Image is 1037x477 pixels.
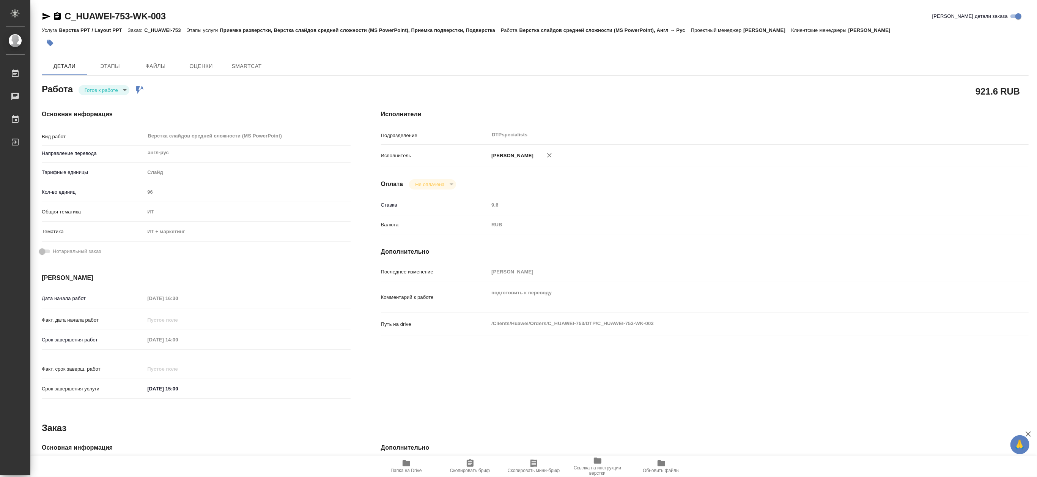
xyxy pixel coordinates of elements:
button: Обновить файлы [629,456,693,477]
p: Приемка разверстки, Верстка слайдов средней сложности (MS PowerPoint), Приемка подверстки, Подвер... [220,27,501,33]
p: Валюта [381,221,489,229]
h4: Основная информация [42,110,351,119]
span: Скопировать мини-бриф [508,468,560,473]
div: ИТ [145,205,350,218]
span: Обновить файлы [643,468,680,473]
input: Пустое поле [489,266,974,277]
p: Исполнитель [381,152,489,160]
button: Скопировать мини-бриф [502,456,566,477]
h4: [PERSON_NAME] [42,273,351,283]
input: ✎ Введи что-нибудь [145,383,211,394]
button: Скопировать ссылку для ЯМессенджера [42,12,51,21]
button: 🙏 [1010,435,1029,454]
textarea: /Clients/Huawei/Orders/C_HUAWEI-753/DTP/C_HUAWEI-753-WK-003 [489,317,974,330]
span: Оценки [183,62,219,71]
p: [PERSON_NAME] [848,27,896,33]
input: Пустое поле [145,363,211,374]
p: Работа [501,27,519,33]
h4: Оплата [381,180,403,189]
p: Комментарий к работе [381,294,489,301]
button: Папка на Drive [375,456,438,477]
span: 🙏 [1013,437,1026,453]
textarea: подготовить к переводу [489,286,974,307]
button: Не оплачена [413,181,447,188]
p: Вид работ [42,133,145,141]
p: Дата начала работ [42,295,145,302]
span: Детали [46,62,83,71]
h2: Работа [42,82,73,95]
p: Клиентские менеджеры [791,27,848,33]
p: Проектный менеджер [691,27,743,33]
p: Услуга [42,27,59,33]
button: Скопировать бриф [438,456,502,477]
p: Подразделение [381,132,489,139]
p: Общая тематика [42,208,145,216]
p: Этапы услуги [187,27,220,33]
input: Пустое поле [145,293,211,304]
p: C_HUAWEI-753 [144,27,186,33]
span: Ссылка на инструкции верстки [570,465,625,476]
input: Пустое поле [145,314,211,325]
p: Тарифные единицы [42,169,145,176]
span: Нотариальный заказ [53,248,101,255]
input: Пустое поле [145,334,211,345]
p: [PERSON_NAME] [489,152,533,160]
h4: Исполнители [381,110,1029,119]
h2: Заказ [42,422,66,434]
div: Слайд [145,166,350,179]
p: Кол-во единиц [42,188,145,196]
button: Удалить исполнителя [541,147,558,164]
h2: 921.6 RUB [976,85,1020,98]
span: [PERSON_NAME] детали заказа [932,13,1008,20]
p: Направление перевода [42,150,145,157]
span: Этапы [92,62,128,71]
div: Готов к работе [409,179,456,190]
div: ИТ + маркетинг [145,225,350,238]
p: Тематика [42,228,145,235]
p: [PERSON_NAME] [743,27,791,33]
p: Верстка слайдов средней сложности (MS PowerPoint), Англ → Рус [519,27,691,33]
span: Скопировать бриф [450,468,490,473]
h4: Дополнительно [381,247,1029,256]
button: Ссылка на инструкции верстки [566,456,629,477]
p: Путь на drive [381,321,489,328]
span: SmartCat [228,62,265,71]
input: Пустое поле [145,186,350,197]
button: Добавить тэг [42,35,58,51]
p: Факт. дата начала работ [42,316,145,324]
p: Верстка PPT / Layout PPT [59,27,127,33]
p: Срок завершения услуги [42,385,145,393]
h4: Основная информация [42,443,351,452]
button: Готов к работе [82,87,120,93]
input: Пустое поле [489,199,974,210]
span: Папка на Drive [391,468,422,473]
p: Заказ: [128,27,144,33]
p: Ставка [381,201,489,209]
button: Скопировать ссылку [53,12,62,21]
p: Факт. срок заверш. работ [42,365,145,373]
span: Файлы [137,62,174,71]
p: Срок завершения работ [42,336,145,344]
h4: Дополнительно [381,443,1029,452]
p: Последнее изменение [381,268,489,276]
div: Готов к работе [79,85,129,95]
a: C_HUAWEI-753-WK-003 [65,11,166,21]
div: RUB [489,218,974,231]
